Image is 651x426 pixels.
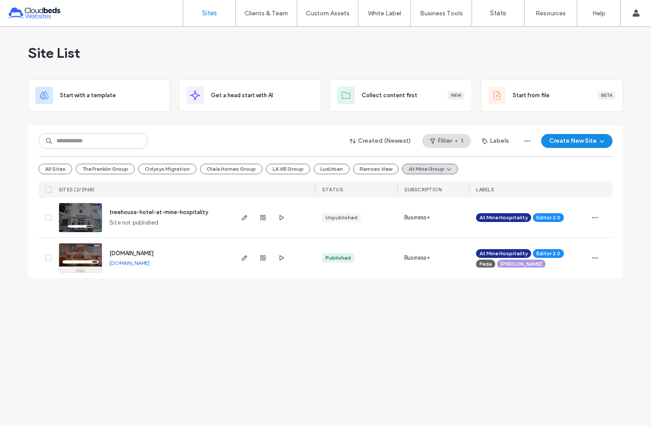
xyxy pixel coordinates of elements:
span: Editor 2.0 [536,250,560,257]
button: Filter1 [422,134,471,148]
span: Site List [28,44,80,62]
div: Published [325,254,351,262]
button: Created (Newest) [342,134,419,148]
button: At Mine Group [402,164,458,174]
span: Start with a template [60,91,116,100]
label: Custom Assets [306,10,350,17]
div: Start from fileBeta [481,79,623,112]
span: At Mine Hospitality [479,214,528,222]
span: Help [20,6,38,14]
span: Start from file [513,91,549,100]
span: STATUS [322,187,343,193]
div: Beta [598,92,616,99]
button: Labels [474,134,517,148]
label: Stats [490,9,506,17]
label: Resources [535,10,566,17]
span: SITES (2/2968) [59,187,94,193]
a: treehouse-hotel-at-mine-hospitality [109,209,208,215]
button: The Franklin Group [76,164,135,174]
div: Collect content firstNew [330,79,472,112]
label: Clients & Team [245,10,288,17]
span: Editor 2.0 [536,214,560,222]
span: Fede [479,260,492,268]
label: Sites [202,9,217,17]
div: New [448,92,465,99]
button: LA VIE Group [266,164,310,174]
span: Business+ [404,213,430,222]
button: Odysys Migration [138,164,196,174]
a: [DOMAIN_NAME] [109,250,154,257]
div: Get a head start with AI [179,79,321,112]
label: White Label [368,10,401,17]
span: LABELS [476,187,494,193]
span: [PERSON_NAME] [500,260,542,268]
span: SUBSCRIPTION [404,187,441,193]
a: [DOMAIN_NAME] [109,260,150,266]
span: Site not published [109,218,159,227]
span: At Mine Hospitality [479,250,528,257]
button: All Sites [38,164,72,174]
span: Collect content first [362,91,417,100]
label: Business Tools [420,10,463,17]
span: Get a head start with AI [211,91,273,100]
span: Business+ [404,253,430,262]
button: LuxUrban [314,164,350,174]
button: Create New Site [541,134,612,148]
button: Olala Homes Group [200,164,262,174]
div: Start with a template [28,79,170,112]
label: Help [592,10,605,17]
div: Unpublished [325,214,357,222]
button: Ramses View [353,164,399,174]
